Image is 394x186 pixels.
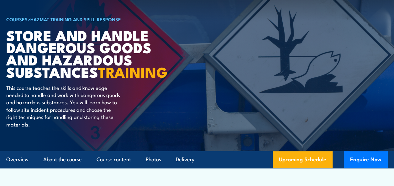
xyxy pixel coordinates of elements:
[6,84,121,128] p: This course teaches the skills and knowledge needed to handle and work with dangerous goods and h...
[146,151,161,168] a: Photos
[97,151,131,168] a: Course content
[344,151,388,168] button: Enquire Now
[6,16,28,23] a: COURSES
[6,29,161,78] h1: Store And Handle Dangerous Goods and Hazardous Substances
[176,151,194,168] a: Delivery
[30,16,121,23] a: HAZMAT Training and Spill Response
[43,151,82,168] a: About the course
[273,151,333,168] a: Upcoming Schedule
[98,61,168,82] strong: TRAINING
[6,151,29,168] a: Overview
[6,15,161,23] h6: >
